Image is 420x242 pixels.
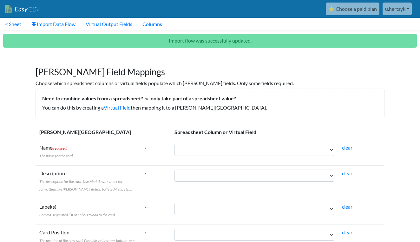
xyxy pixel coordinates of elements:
[36,124,140,140] th: [PERSON_NAME][GEOGRAPHIC_DATA]
[39,144,73,159] label: Name
[42,95,378,101] h5: Need to combine values from a spreadsheet? only take part of a spreadsheet value?
[342,229,352,235] a: clear
[39,203,115,218] label: Label(s)
[42,104,378,111] p: You can do this by creating a then mapping it to a [PERSON_NAME][GEOGRAPHIC_DATA].
[326,3,379,15] a: ⭐ Choose a paid plan
[36,80,384,86] h6: Choose which spreadsheet columns or virtual fields populate which [PERSON_NAME] fields. Only some...
[143,95,151,101] i: or
[171,124,384,140] th: Spreadsheet Column or Virtual Field
[39,153,73,158] span: The name for the card
[5,3,40,16] a: EasyCSV
[104,104,131,111] a: Virtual Field
[39,170,136,192] label: Description
[342,145,352,151] a: clear
[28,5,40,13] span: CSV
[342,170,352,176] a: clear
[140,165,171,199] td: ←
[342,204,352,210] a: clear
[140,199,171,225] td: ←
[26,18,81,30] a: Import Data Flow
[39,179,132,192] span: The description for the card. Use Markdown syntax for formatting like [PERSON_NAME], italics, bul...
[140,140,171,165] td: ←
[36,60,384,77] h1: [PERSON_NAME] Field Mappings
[81,18,137,30] a: Virtual Output Fields
[137,18,167,30] a: Columns
[383,3,412,15] a: u.hertsyk
[39,212,115,217] span: Comma-separated list of Labels to add to the card
[52,146,67,151] span: (required)
[3,34,417,48] p: Import flow was successfully updated.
